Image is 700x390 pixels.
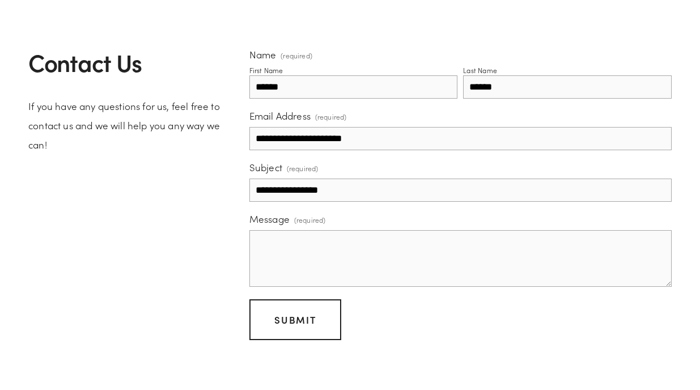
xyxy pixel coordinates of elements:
[281,52,312,59] span: (required)
[249,109,311,122] span: Email Address
[249,161,282,173] span: Subject
[28,48,230,77] h2: Contact Us
[249,48,277,61] span: Name
[287,160,319,176] span: (required)
[249,213,290,225] span: Message
[463,66,497,75] div: Last Name
[294,212,326,228] span: (required)
[315,109,347,125] span: (required)
[249,299,341,340] button: SubmitSubmit
[274,313,316,326] span: Submit
[249,66,283,75] div: First Name
[28,96,230,154] p: If you have any questions for us, feel free to contact us and we will help you any way we can!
